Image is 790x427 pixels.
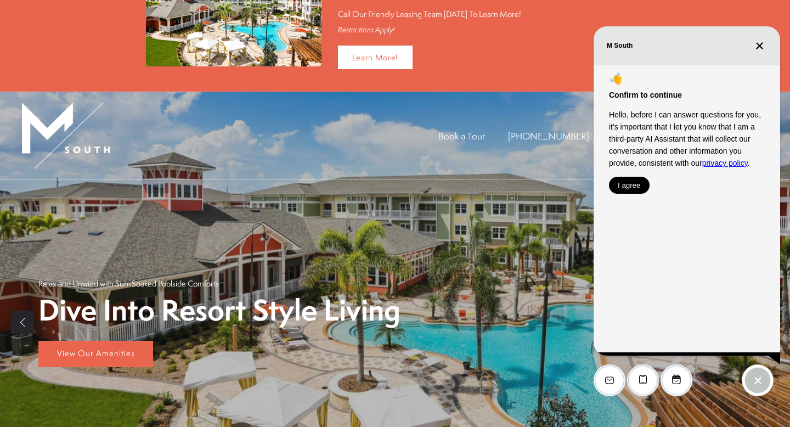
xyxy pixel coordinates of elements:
[22,103,110,168] img: MSouth
[38,295,483,326] p: Modern Interiors Designed for You
[438,130,485,142] a: Book a Tour
[338,46,413,69] a: Learn More!
[338,25,645,35] div: Restrictions Apply!
[11,311,34,334] a: Previous
[508,130,589,142] a: Call Us at 813-570-8014
[57,347,130,359] span: Browse Floor Plans
[38,278,153,289] p: Sleek Kitchens with Open Layouts
[508,130,589,142] span: [PHONE_NUMBER]
[38,341,148,367] a: Browse Floor Plans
